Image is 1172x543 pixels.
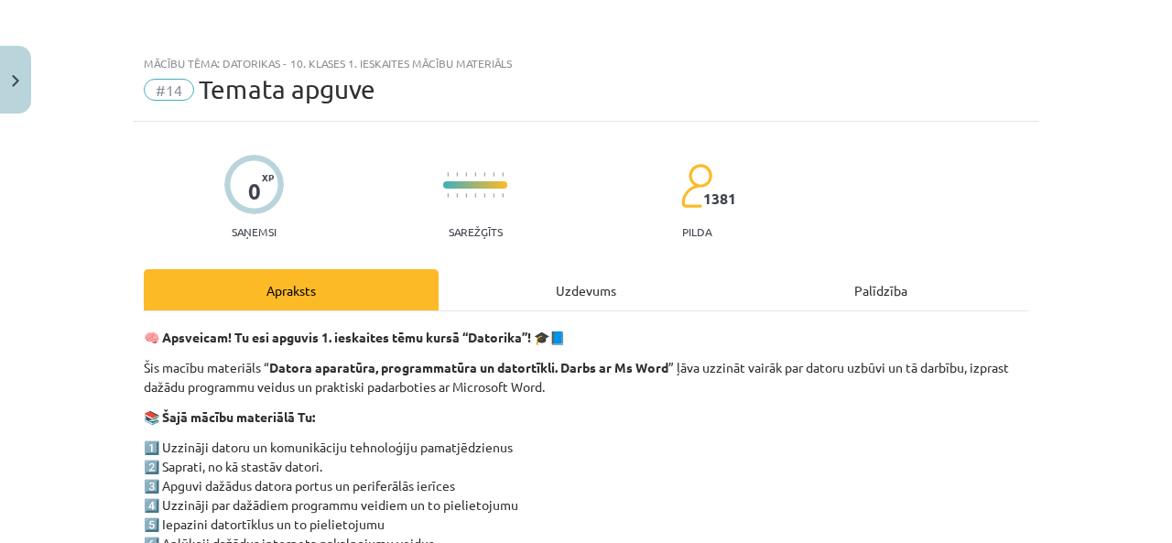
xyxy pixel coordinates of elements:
span: Temata apguve [199,74,375,104]
span: 1381 [703,190,736,207]
p: Saņemsi [224,225,284,238]
img: icon-short-line-57e1e144782c952c97e751825c79c345078a6d821885a25fce030b3d8c18986b.svg [465,193,467,198]
img: icon-short-line-57e1e144782c952c97e751825c79c345078a6d821885a25fce030b3d8c18986b.svg [456,193,458,198]
div: Uzdevums [439,269,733,310]
img: icon-short-line-57e1e144782c952c97e751825c79c345078a6d821885a25fce030b3d8c18986b.svg [474,172,476,177]
img: icon-short-line-57e1e144782c952c97e751825c79c345078a6d821885a25fce030b3d8c18986b.svg [447,193,449,198]
img: students-c634bb4e5e11cddfef0936a35e636f08e4e9abd3cc4e673bd6f9a4125e45ecb1.svg [680,163,712,209]
div: 0 [248,179,261,204]
img: icon-short-line-57e1e144782c952c97e751825c79c345078a6d821885a25fce030b3d8c18986b.svg [493,172,494,177]
p: Šis macību materiāls “ ” ļāva uzzināt vairāk par datoru uzbūvi un tā darbību, izprast dažādu prog... [144,358,1028,396]
img: icon-short-line-57e1e144782c952c97e751825c79c345078a6d821885a25fce030b3d8c18986b.svg [502,172,504,177]
img: icon-short-line-57e1e144782c952c97e751825c79c345078a6d821885a25fce030b3d8c18986b.svg [474,193,476,198]
img: icon-short-line-57e1e144782c952c97e751825c79c345078a6d821885a25fce030b3d8c18986b.svg [447,172,449,177]
strong: 📚 Šajā mācību materiālā Tu: [144,408,315,425]
div: Apraksts [144,269,439,310]
p: pilda [682,225,711,238]
img: icon-short-line-57e1e144782c952c97e751825c79c345078a6d821885a25fce030b3d8c18986b.svg [465,172,467,177]
strong: Datora aparatūra, programmatūra un datortīkli. Darbs ar Ms Word [269,359,668,375]
img: icon-short-line-57e1e144782c952c97e751825c79c345078a6d821885a25fce030b3d8c18986b.svg [456,172,458,177]
img: icon-short-line-57e1e144782c952c97e751825c79c345078a6d821885a25fce030b3d8c18986b.svg [502,193,504,198]
img: icon-short-line-57e1e144782c952c97e751825c79c345078a6d821885a25fce030b3d8c18986b.svg [483,193,485,198]
div: Palīdzība [733,269,1028,310]
span: XP [262,172,274,182]
span: #14 [144,79,194,101]
img: icon-short-line-57e1e144782c952c97e751825c79c345078a6d821885a25fce030b3d8c18986b.svg [483,172,485,177]
strong: 🧠 Apsveicam! Tu esi apguvis 1. ieskaites tēmu kursā “Datorika”! 🎓📘 [144,329,565,345]
img: icon-close-lesson-0947bae3869378f0d4975bcd49f059093ad1ed9edebbc8119c70593378902aed.svg [12,75,19,87]
img: icon-short-line-57e1e144782c952c97e751825c79c345078a6d821885a25fce030b3d8c18986b.svg [493,193,494,198]
div: Mācību tēma: Datorikas - 10. klases 1. ieskaites mācību materiāls [144,57,1028,70]
p: Sarežģīts [449,225,503,238]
